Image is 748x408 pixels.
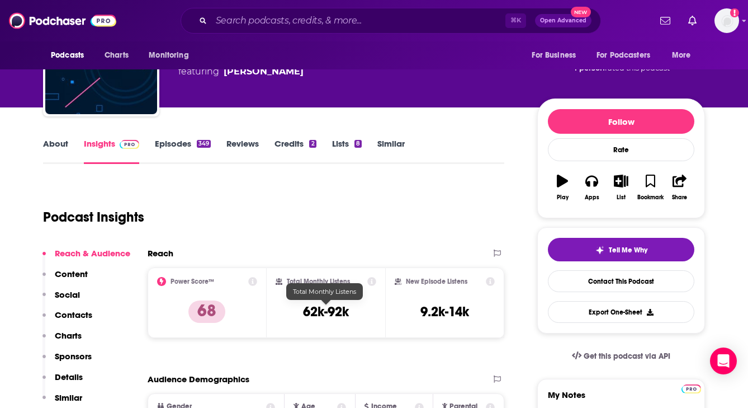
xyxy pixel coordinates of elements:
p: Contacts [55,309,92,320]
h2: Total Monthly Listens [287,278,350,285]
span: For Podcasters [596,48,650,63]
span: Logged in as cmand-c [714,8,739,33]
a: Credits2 [274,138,316,164]
button: open menu [524,45,590,66]
button: open menu [43,45,98,66]
h2: Reach [148,248,173,259]
div: Share [672,194,687,201]
h3: 9.2k-14k [420,303,469,320]
span: Open Advanced [540,18,586,24]
p: Sponsors [55,351,92,362]
p: Similar [55,392,82,403]
h2: New Episode Listens [406,278,467,285]
span: Monitoring [149,48,188,63]
span: New [571,7,591,17]
p: Charts [55,330,82,341]
a: Get this podcast via API [563,343,679,370]
div: 2 [309,140,316,148]
a: Show notifications dropdown [656,11,675,30]
a: Pro website [681,383,701,393]
button: Play [548,167,577,208]
p: Details [55,372,83,382]
span: For Business [532,48,576,63]
span: Podcasts [51,48,84,63]
button: Charts [42,330,82,351]
a: Show notifications dropdown [684,11,701,30]
p: Reach & Audience [55,248,130,259]
img: Podchaser - Follow, Share and Rate Podcasts [9,10,116,31]
h2: Audience Demographics [148,374,249,384]
button: Social [42,289,80,310]
button: Open AdvancedNew [535,14,591,27]
span: ⌘ K [505,13,526,28]
button: Contacts [42,309,92,330]
img: tell me why sparkle [595,246,604,255]
button: Reach & Audience [42,248,130,269]
a: Similar [377,138,405,164]
img: Podchaser Pro [120,140,139,149]
button: List [607,167,636,208]
span: More [672,48,691,63]
input: Search podcasts, credits, & more... [211,12,505,30]
img: Podchaser Pro [681,384,701,393]
button: open menu [664,45,705,66]
h3: 62k-92k [303,303,349,320]
div: List [617,194,626,201]
h2: Power Score™ [171,278,214,285]
button: tell me why sparkleTell Me Why [548,238,694,261]
p: Content [55,269,88,279]
button: Show profile menu [714,8,739,33]
span: Get this podcast via API [584,351,670,361]
span: Total Monthly Listens [293,288,356,296]
button: open menu [589,45,666,66]
button: Apps [577,167,606,208]
span: Charts [105,48,129,63]
button: Details [42,372,83,392]
div: 8 [354,140,362,148]
a: Adel Nehme [224,65,304,78]
div: Open Intercom Messenger [710,348,737,374]
button: Share [665,167,694,208]
a: Reviews [226,138,259,164]
a: Episodes349 [155,138,211,164]
div: Rate [548,138,694,161]
a: Lists8 [332,138,362,164]
button: Sponsors [42,351,92,372]
svg: Add a profile image [730,8,739,17]
img: User Profile [714,8,739,33]
p: Social [55,289,80,300]
button: Follow [548,109,694,134]
a: InsightsPodchaser Pro [84,138,139,164]
button: Content [42,269,88,289]
span: featuring [178,65,414,78]
div: Search podcasts, credits, & more... [181,8,601,34]
button: open menu [141,45,203,66]
div: Apps [585,194,599,201]
p: 68 [188,301,225,323]
div: Play [557,194,569,201]
div: 349 [197,140,211,148]
a: Charts [97,45,135,66]
a: About [43,138,68,164]
span: Tell Me Why [609,246,647,255]
button: Export One-Sheet [548,301,694,323]
button: Bookmark [636,167,665,208]
a: Contact This Podcast [548,270,694,292]
h1: Podcast Insights [43,209,144,226]
div: Bookmark [637,194,664,201]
